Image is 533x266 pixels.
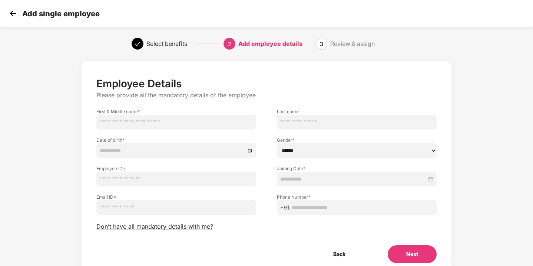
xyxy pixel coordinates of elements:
label: Employee ID [96,165,256,172]
button: Back [315,245,364,263]
label: Last name [277,108,437,115]
label: Gender [277,137,437,143]
label: First & Middle name [96,108,256,115]
label: Phone Number [277,194,437,200]
span: check [135,41,140,47]
p: Employee Details [96,77,437,90]
button: Next [388,245,437,263]
div: Select benefits [146,38,187,50]
p: Add single employee [22,9,100,18]
span: Don’t have all mandatory details with me? [96,223,213,230]
div: Review & assign [330,38,375,50]
p: Please provide all the mandatory details of the employee [96,91,437,99]
span: 3 [320,40,323,48]
span: 2 [228,40,231,48]
img: svg+xml;base64,PHN2ZyB4bWxucz0iaHR0cDovL3d3dy53My5vcmcvMjAwMC9zdmciIHdpZHRoPSIzMCIgaGVpZ2h0PSIzMC... [7,8,19,19]
span: +91 [280,203,290,212]
label: Joining Date [277,165,437,172]
div: Add employee details [238,38,302,50]
label: Email ID [96,194,256,200]
label: Date of birth [96,137,256,143]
